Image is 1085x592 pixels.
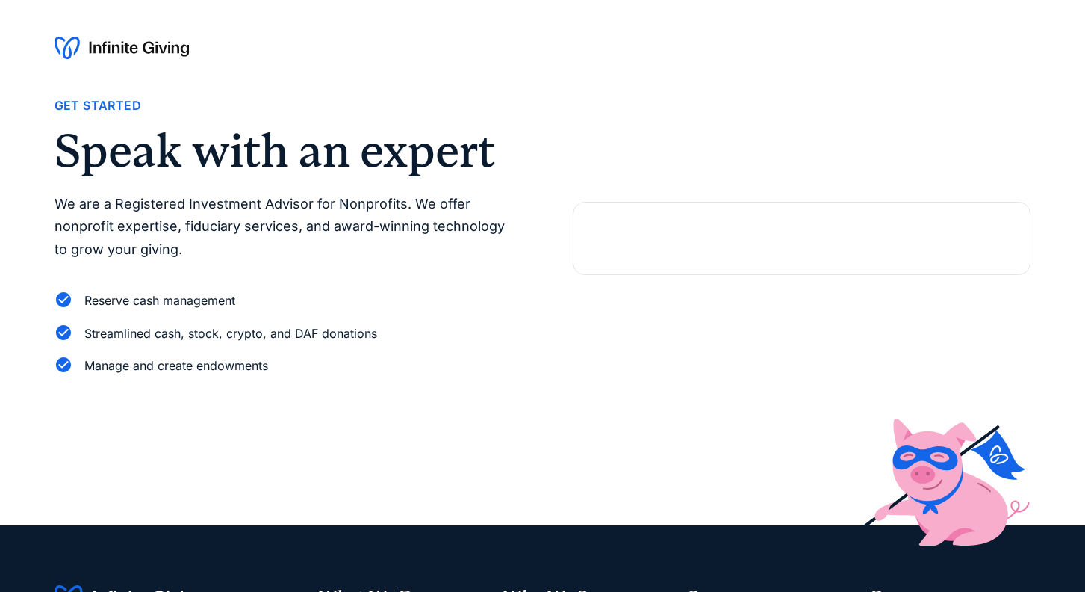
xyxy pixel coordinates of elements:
div: Streamlined cash, stock, crypto, and DAF donations [84,324,377,344]
h2: Speak with an expert [55,128,513,174]
p: We are a Registered Investment Advisor for Nonprofits. We offer nonprofit expertise, fiduciary se... [55,193,513,262]
div: Get Started [55,96,141,116]
div: Reserve cash management [84,291,235,311]
div: Manage and create endowments [84,356,268,376]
